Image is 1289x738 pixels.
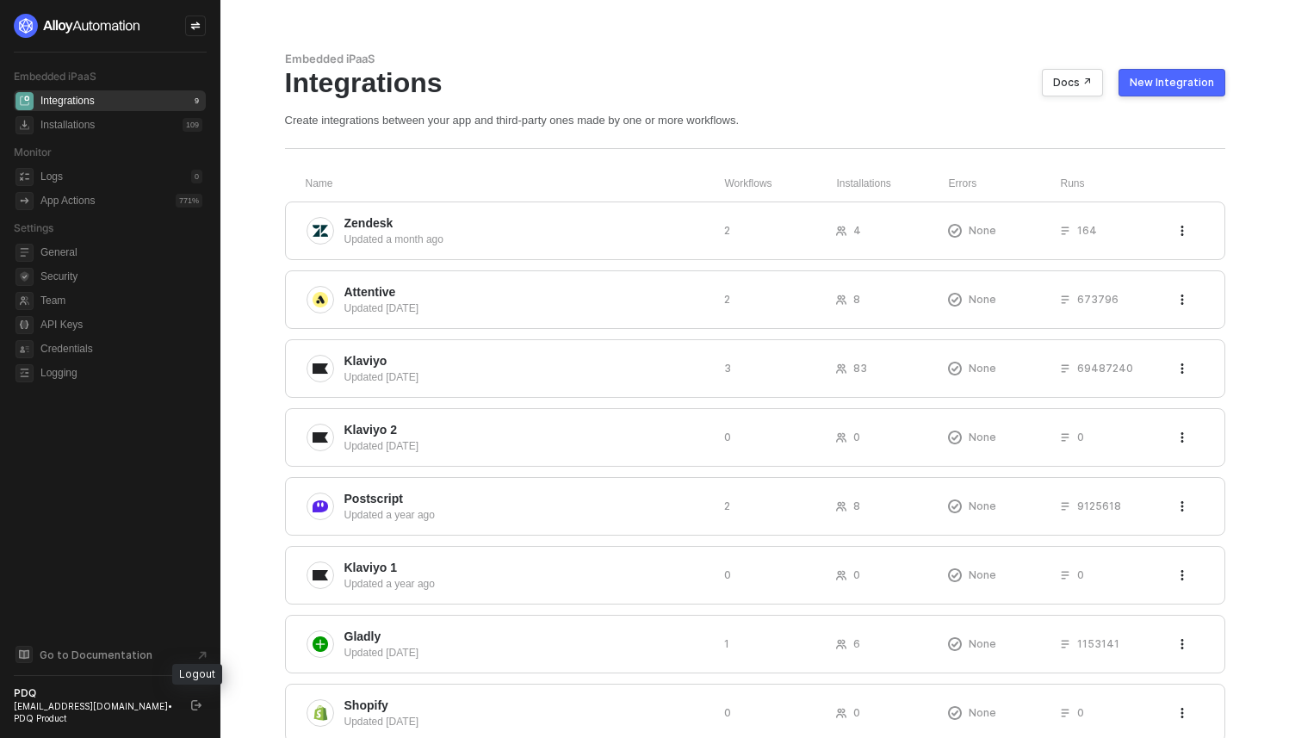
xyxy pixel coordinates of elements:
[172,664,222,685] div: Logout
[1060,432,1070,443] span: icon-list
[836,226,846,236] span: icon-users
[853,361,867,375] span: 83
[853,567,860,582] span: 0
[969,430,996,444] span: None
[948,431,962,444] span: icon-exclamation
[15,168,34,186] span: icon-logs
[190,21,201,31] span: icon-swap
[344,507,710,523] div: Updated a year ago
[1077,292,1119,307] span: 673796
[344,697,388,714] span: Shopify
[40,194,95,208] div: App Actions
[836,432,846,443] span: icon-users
[1077,499,1121,513] span: 9125618
[1177,295,1187,305] span: icon-threedots
[344,214,394,232] span: Zendesk
[183,118,202,132] div: 109
[948,637,962,651] span: icon-exclamation
[15,646,33,663] span: documentation
[344,352,387,369] span: Klaviyo
[1077,430,1084,444] span: 0
[724,499,730,513] span: 2
[1077,567,1084,582] span: 0
[313,292,328,307] img: integration-icon
[344,438,710,454] div: Updated [DATE]
[176,194,202,208] div: 771 %
[1177,432,1187,443] span: icon-threedots
[40,314,202,335] span: API Keys
[724,292,730,307] span: 2
[344,490,403,507] span: Postscript
[725,177,837,191] div: Workflows
[948,224,962,238] span: icon-exclamation
[969,567,996,582] span: None
[40,170,63,184] div: Logs
[724,705,731,720] span: 0
[836,708,846,718] span: icon-users
[344,283,396,301] span: Attentive
[948,362,962,375] span: icon-exclamation
[1060,295,1070,305] span: icon-list
[1077,705,1084,720] span: 0
[724,636,729,651] span: 1
[969,361,996,375] span: None
[40,266,202,287] span: Security
[313,636,328,652] img: integration-icon
[948,568,962,582] span: icon-exclamation
[40,338,202,359] span: Credentials
[40,118,95,133] div: Installations
[853,430,860,444] span: 0
[724,361,731,375] span: 3
[836,501,846,512] span: icon-users
[344,645,710,660] div: Updated [DATE]
[15,268,34,286] span: security
[285,66,1225,99] div: Integrations
[191,170,202,183] div: 0
[853,499,860,513] span: 8
[285,113,1225,127] div: Create integrations between your app and third-party ones made by one or more workflows.
[836,363,846,374] span: icon-users
[15,244,34,262] span: general
[191,94,202,108] div: 9
[853,636,860,651] span: 6
[14,700,176,724] div: [EMAIL_ADDRESS][DOMAIN_NAME] • PDQ Product
[344,714,710,729] div: Updated [DATE]
[40,94,95,109] div: Integrations
[15,364,34,382] span: logging
[14,146,52,158] span: Monitor
[194,647,211,664] span: document-arrow
[344,628,381,645] span: Gladly
[836,639,846,649] span: icon-users
[1060,708,1070,718] span: icon-list
[853,705,860,720] span: 0
[724,223,730,238] span: 2
[1060,363,1070,374] span: icon-list
[1060,501,1070,512] span: icon-list
[344,301,710,316] div: Updated [DATE]
[836,570,846,580] span: icon-users
[1077,361,1133,375] span: 69487240
[14,686,176,700] div: PDQ
[344,576,710,592] div: Updated a year ago
[836,295,846,305] span: icon-users
[313,223,328,239] img: integration-icon
[1077,636,1119,651] span: 1153141
[1177,501,1187,512] span: icon-threedots
[1119,69,1225,96] button: New Integration
[1060,639,1070,649] span: icon-list
[344,369,710,385] div: Updated [DATE]
[853,292,860,307] span: 8
[14,14,141,38] img: logo
[14,644,207,665] a: Knowledge Base
[949,177,1061,191] div: Errors
[853,223,861,238] span: 4
[837,177,949,191] div: Installations
[15,192,34,210] span: icon-app-actions
[15,116,34,134] span: installations
[40,363,202,383] span: Logging
[15,316,34,334] span: api-key
[1053,76,1092,90] div: Docs ↗
[948,293,962,307] span: icon-exclamation
[313,361,328,376] img: integration-icon
[1177,363,1187,374] span: icon-threedots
